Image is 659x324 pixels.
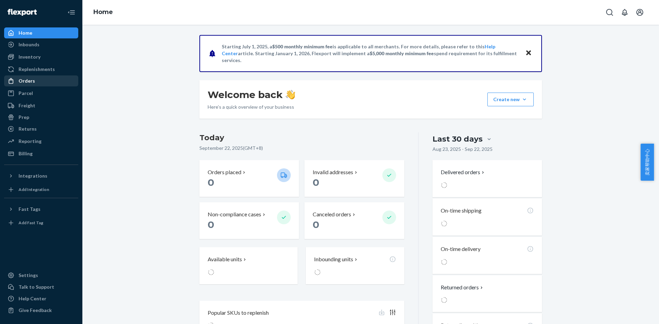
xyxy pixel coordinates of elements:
[19,220,43,226] div: Add Fast Tag
[314,255,353,263] p: Inbounding units
[208,88,295,101] h1: Welcome back
[306,247,404,284] button: Inbounding units
[199,202,299,239] button: Non-compliance cases 0
[208,177,214,188] span: 0
[4,27,78,38] a: Home
[304,202,404,239] button: Canceled orders 0
[441,284,484,291] button: Returned orders
[4,64,78,75] a: Replenishments
[19,77,35,84] div: Orders
[19,272,38,279] div: Settings
[603,5,616,19] button: Open Search Box
[441,245,481,253] p: On-time delivery
[19,295,46,302] div: Help Center
[199,160,299,197] button: Orders placed 0
[4,204,78,215] button: Fast Tags
[199,132,404,143] h3: Today
[313,177,319,188] span: 0
[441,168,486,176] button: Delivered orders
[19,53,41,60] div: Inventory
[441,207,482,215] p: On-time shipping
[432,134,483,144] div: Last 30 days
[4,184,78,195] a: Add Integration
[313,168,353,176] p: Invalid addresses
[370,50,434,56] span: $5,000 monthly minimum fee
[88,2,118,22] ol: breadcrumbs
[4,75,78,86] a: Orders
[19,150,33,157] div: Billing
[4,281,78,292] a: Talk to Support
[272,44,333,49] span: $500 monthly minimum fee
[487,93,534,106] button: Create new
[633,5,647,19] button: Open account menu
[4,136,78,147] a: Reporting
[313,219,319,230] span: 0
[4,39,78,50] a: Inbounds
[313,211,351,218] p: Canceled orders
[4,293,78,304] a: Help Center
[19,102,35,109] div: Freight
[93,8,113,16] a: Home
[19,307,52,314] div: Give Feedback
[19,66,55,73] div: Replenishments
[4,123,78,134] a: Returns
[19,90,33,97] div: Parcel
[19,114,29,121] div: Prep
[4,100,78,111] a: Freight
[4,51,78,62] a: Inventory
[4,270,78,281] a: Settings
[286,90,295,99] img: hand-wave emoji
[199,247,298,284] button: Available units
[4,217,78,228] a: Add Fast Tag
[208,168,241,176] p: Orders placed
[524,48,533,58] button: Close
[4,305,78,316] button: Give Feedback
[19,138,42,145] div: Reporting
[8,9,37,16] img: Flexport logo
[4,88,78,99] a: Parcel
[640,144,654,181] button: 卖家帮助中心
[19,206,41,213] div: Fast Tags
[19,125,37,132] div: Returns
[304,160,404,197] button: Invalid addresses 0
[208,219,214,230] span: 0
[19,284,54,290] div: Talk to Support
[618,5,632,19] button: Open notifications
[19,187,49,192] div: Add Integration
[208,211,261,218] p: Non-compliance cases
[222,43,519,64] p: Starting July 1, 2025, a is applicable to all merchants. For more details, please refer to this a...
[199,145,404,152] p: September 22, 2025 ( GMT+8 )
[19,172,47,179] div: Integrations
[19,29,32,36] div: Home
[4,148,78,159] a: Billing
[432,146,493,153] p: Aug 23, 2025 - Sep 22, 2025
[208,309,269,317] p: Popular SKUs to replenish
[65,5,78,19] button: Close Navigation
[19,41,39,48] div: Inbounds
[4,170,78,181] button: Integrations
[208,255,242,263] p: Available units
[4,112,78,123] a: Prep
[208,104,295,110] p: Here’s a quick overview of your business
